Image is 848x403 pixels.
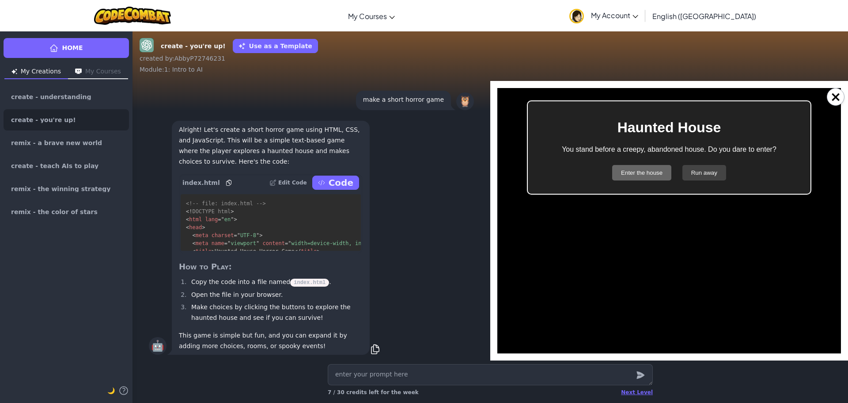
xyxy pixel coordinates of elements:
[11,209,98,215] span: remix - the color of stars
[231,208,234,215] span: >
[39,58,304,65] p: You stand before a creepy, abandoned house. Do you dare to enter?
[827,88,844,106] button: Close
[218,208,231,215] span: html
[328,389,419,395] span: 7 / 30 credits left for the week
[196,248,212,254] span: title
[68,65,128,79] button: My Courses
[161,42,226,51] strong: create - you're up!
[288,240,291,246] span: "
[115,77,174,92] button: Enter the house
[179,261,363,273] h3: How to Play:
[648,4,761,28] a: English ([GEOGRAPHIC_DATA])
[189,289,363,300] li: Open the file in your browser.
[317,248,320,254] span: >
[149,337,167,355] div: 🤖
[75,69,82,74] img: Icon
[189,216,202,223] span: html
[11,140,102,146] span: remix - a brave new world
[202,224,205,230] span: >
[621,389,653,396] div: Next Level
[186,216,189,223] span: <
[259,232,262,238] span: >
[569,9,584,23] img: avatar
[269,176,307,190] button: Edit Code
[205,216,218,223] span: lang
[11,117,76,123] span: create - you're up!
[312,176,359,190] button: Code
[186,208,192,215] span: <!
[4,38,129,58] a: Home
[192,248,195,254] span: <
[256,232,259,238] span: "
[231,240,256,246] span: viewport
[4,65,68,79] button: My Creations
[215,248,295,254] span: Haunted House Horror Game
[231,216,234,223] span: "
[192,208,215,215] span: DOCTYPE
[262,240,285,246] span: content
[591,11,638,20] span: My Account
[212,232,234,238] span: charset
[224,240,227,246] span: =
[212,240,224,246] span: name
[62,43,83,53] span: Home
[233,39,318,53] button: Use as a Template
[234,232,237,238] span: =
[344,4,399,28] a: My Courses
[301,248,317,254] span: title
[234,216,237,223] span: >
[4,155,129,177] a: create - teach AIs to play
[256,240,259,246] span: "
[4,201,129,223] a: remix - the color of stars
[652,12,756,21] span: English ([GEOGRAPHIC_DATA])
[329,177,353,189] p: Code
[227,240,231,246] span: "
[189,224,202,230] span: head
[295,248,301,254] span: </
[4,86,129,107] a: create - understanding
[94,7,171,25] img: CodeCombat logo
[240,232,256,238] span: UTF-8
[348,12,387,21] span: My Courses
[11,163,98,169] span: create - teach AIs to play
[4,178,129,200] a: remix - the winning strategy
[285,240,288,246] span: =
[140,55,225,62] span: created by : AbbyP72746231
[11,186,110,192] span: remix - the winning strategy
[107,385,115,396] button: 🌙
[39,31,304,48] h1: Haunted House
[107,387,115,394] span: 🌙
[192,232,195,238] span: <
[182,178,220,187] span: index.html
[290,279,329,287] code: index.html
[186,200,266,207] span: <!-- file: index.html -->
[278,179,307,186] p: Edit Code
[237,232,240,238] span: "
[179,124,363,167] p: Alright! Let's create a short horror game using HTML, CSS, and JavaScript. This will be a simple ...
[140,38,154,52] img: GPT-4
[196,232,208,238] span: meta
[11,94,91,100] span: create - understanding
[189,302,363,323] li: Make choices by clicking the buttons to explore the haunted house and see if you can survive!
[218,216,221,223] span: =
[456,92,474,110] div: 🦉
[224,216,231,223] span: en
[179,330,363,351] p: This game is simple but fun, and you can expand it by adding more choices, rooms, or spooky events!
[565,2,643,30] a: My Account
[192,240,195,246] span: <
[196,240,208,246] span: meta
[189,276,363,288] li: Copy the code into a file named .
[185,77,229,92] button: Run away
[186,224,189,230] span: <
[291,240,409,246] span: width=device-width, initial-scale=1.0
[363,94,444,105] p: make a short horror game
[221,216,224,223] span: "
[11,69,17,74] img: Icon
[4,132,129,154] a: remix - a brave new world
[140,65,841,74] div: Module : 1: Intro to AI
[4,109,129,130] a: create - you're up!
[212,248,215,254] span: >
